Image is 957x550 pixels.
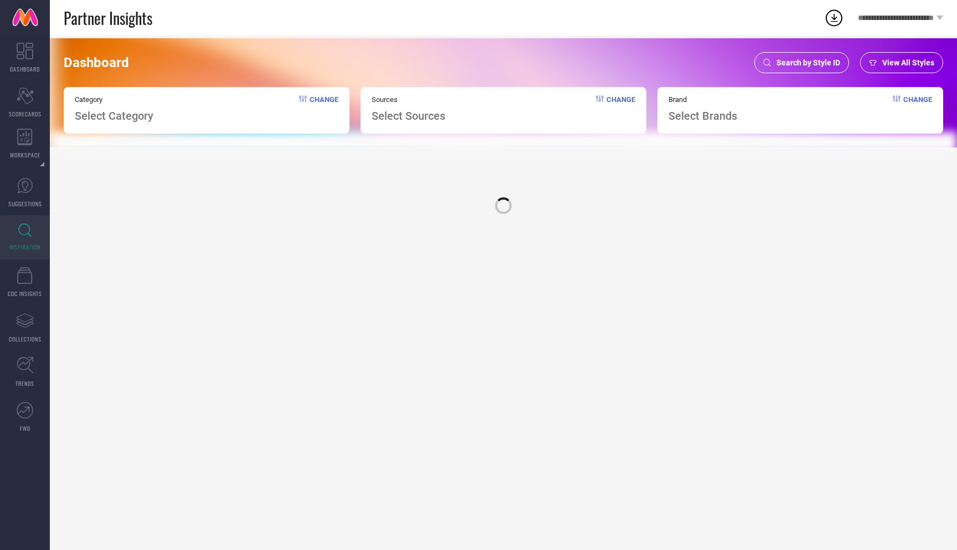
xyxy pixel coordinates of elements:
span: Change [903,95,932,123]
span: View All Styles [882,58,934,67]
span: SCORECARDS [9,110,42,118]
span: Dashboard [64,55,129,70]
span: Change [310,95,338,123]
span: INSPIRATION [9,243,40,251]
span: Category [75,95,153,104]
span: SUGGESTIONS [8,200,42,208]
span: CDC INSIGHTS [8,289,42,298]
span: Select Brands [668,109,737,123]
span: Partner Insights [64,7,152,29]
span: WORKSPACE [10,151,40,159]
span: DASHBOARD [10,65,40,73]
span: Sources [372,95,445,104]
span: Select Category [75,109,153,123]
span: Search by Style ID [776,58,840,67]
div: Open download list [824,8,844,28]
span: TRENDS [16,379,34,388]
span: FWD [20,424,30,432]
span: Change [606,95,635,123]
span: Brand [668,95,737,104]
span: COLLECTIONS [9,335,42,343]
span: Select Sources [372,109,445,123]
